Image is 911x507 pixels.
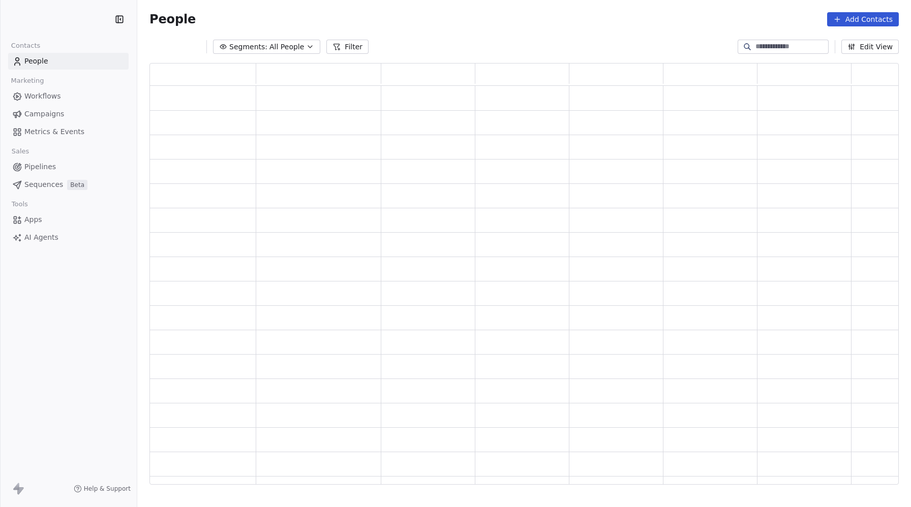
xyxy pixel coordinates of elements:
[24,91,61,102] span: Workflows
[841,40,899,54] button: Edit View
[7,38,45,53] span: Contacts
[24,109,64,119] span: Campaigns
[8,229,129,246] a: AI Agents
[7,197,32,212] span: Tools
[7,144,34,159] span: Sales
[24,126,84,137] span: Metrics & Events
[67,180,87,190] span: Beta
[827,12,899,26] button: Add Contacts
[7,73,48,88] span: Marketing
[8,211,129,228] a: Apps
[269,42,304,52] span: All People
[8,88,129,105] a: Workflows
[74,485,131,493] a: Help & Support
[24,56,48,67] span: People
[84,485,131,493] span: Help & Support
[8,106,129,122] a: Campaigns
[229,42,267,52] span: Segments:
[8,159,129,175] a: Pipelines
[24,232,58,243] span: AI Agents
[8,176,129,193] a: SequencesBeta
[24,162,56,172] span: Pipelines
[24,214,42,225] span: Apps
[8,123,129,140] a: Metrics & Events
[149,12,196,27] span: People
[8,53,129,70] a: People
[24,179,63,190] span: Sequences
[326,40,369,54] button: Filter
